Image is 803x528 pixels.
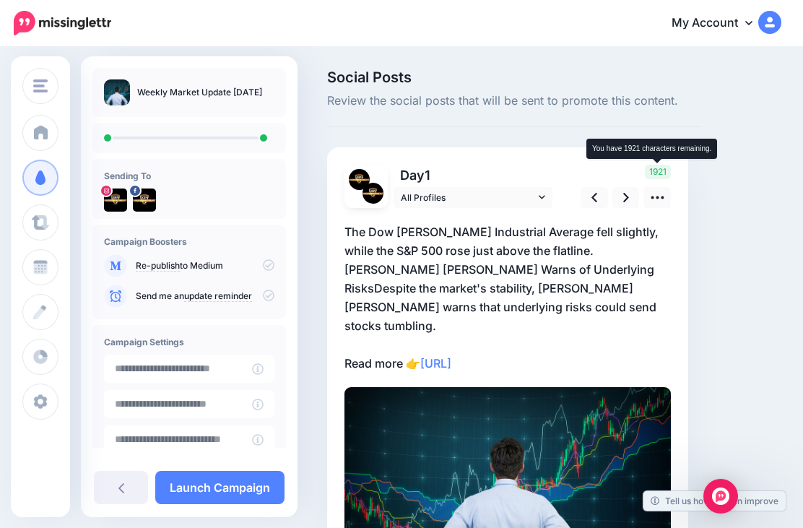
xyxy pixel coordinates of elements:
a: update reminder [184,290,252,302]
h4: Campaign Boosters [104,236,274,247]
img: Missinglettr [14,11,111,35]
a: Re-publish [136,260,180,272]
h4: Sending To [104,170,274,181]
img: menu.png [33,79,48,92]
p: Weekly Market Update [DATE] [137,85,262,100]
p: to Medium [136,259,274,272]
a: [URL] [420,356,451,371]
a: All Profiles [394,187,552,208]
a: Tell us how we can improve [643,491,786,511]
a: My Account [657,6,781,41]
span: 1 [425,168,430,183]
img: 345192811_762647492054429_4496082037747533439_n-bsa137222.jpg [349,169,370,190]
span: Review the social posts that will be sent to promote this content. [327,92,702,111]
p: Day [394,165,555,186]
div: Open Intercom Messenger [703,479,738,514]
img: 2aeb0b6791ea094853e488aff018bb8a_thumb.jpg [104,79,130,105]
span: All Profiles [401,190,535,205]
h4: Campaign Settings [104,337,274,347]
span: Social Posts [327,70,702,85]
p: The Dow [PERSON_NAME] Industrial Average fell slightly, while the S&P 500 rose just above the fla... [344,222,671,373]
span: 1921 [645,165,671,179]
img: 344731798_918990389376682_9193883509980635057_n-bsa137634.jpg [133,189,156,212]
img: 344731798_918990389376682_9193883509980635057_n-bsa137634.jpg [363,183,383,204]
p: Send me an [136,290,274,303]
img: 345192811_762647492054429_4496082037747533439_n-bsa137222.jpg [104,189,127,212]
